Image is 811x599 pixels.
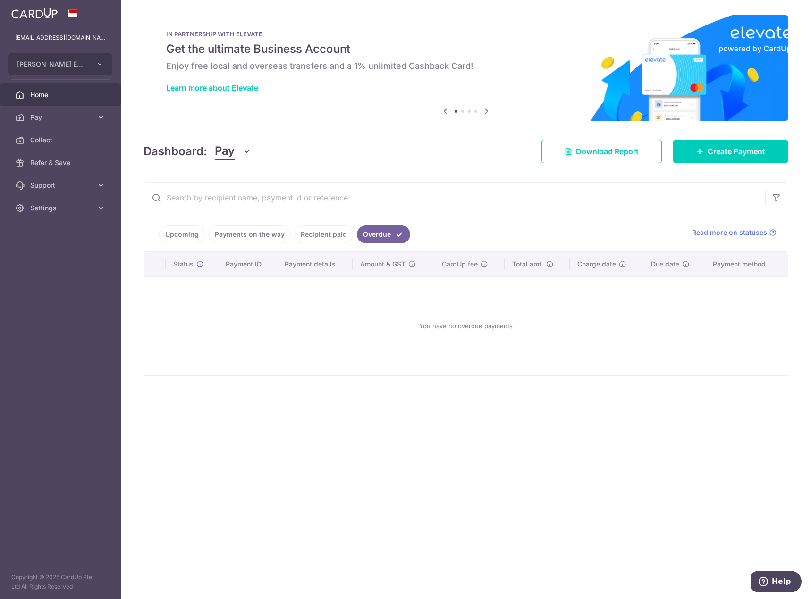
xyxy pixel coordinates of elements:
[144,15,788,121] img: Renovation banner
[30,113,93,122] span: Pay
[218,252,277,276] th: Payment ID
[215,142,235,160] span: Pay
[512,259,543,269] span: Total amt.
[15,33,106,42] p: [EMAIL_ADDRESS][DOMAIN_NAME]
[708,146,765,157] span: Create Payment
[692,228,777,237] a: Read more on statuses
[17,59,87,69] span: [PERSON_NAME] ENGINEERING TRADING PTE. LTD.
[30,181,93,190] span: Support
[209,225,291,243] a: Payments on the way
[166,60,766,72] h6: Enjoy free local and overseas transfers and a 1% unlimited Cashback Card!
[30,135,93,145] span: Collect
[159,225,205,243] a: Upcoming
[166,83,258,92] a: Learn more about Elevate
[673,140,788,163] a: Create Payment
[11,8,58,19] img: CardUp
[166,42,766,57] h5: Get the ultimate Business Account
[173,259,194,269] span: Status
[30,203,93,213] span: Settings
[357,225,410,243] a: Overdue
[360,259,405,269] span: Amount & GST
[705,252,788,276] th: Payment method
[277,252,353,276] th: Payment details
[442,259,478,269] span: CardUp fee
[30,158,93,167] span: Refer & Save
[692,228,767,237] span: Read more on statuses
[166,30,766,38] p: IN PARTNERSHIP WITH ELEVATE
[751,571,802,594] iframe: Opens a widget where you can find more information
[8,53,112,75] button: [PERSON_NAME] ENGINEERING TRADING PTE. LTD.
[215,142,251,160] button: Pay
[577,259,616,269] span: Charge date
[651,259,679,269] span: Due date
[30,90,93,100] span: Home
[144,183,765,213] input: Search by recipient name, payment id or reference
[541,140,662,163] a: Download Report
[155,284,777,367] div: You have no overdue payments
[144,143,207,160] h4: Dashboard:
[576,146,639,157] span: Download Report
[295,225,353,243] a: Recipient paid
